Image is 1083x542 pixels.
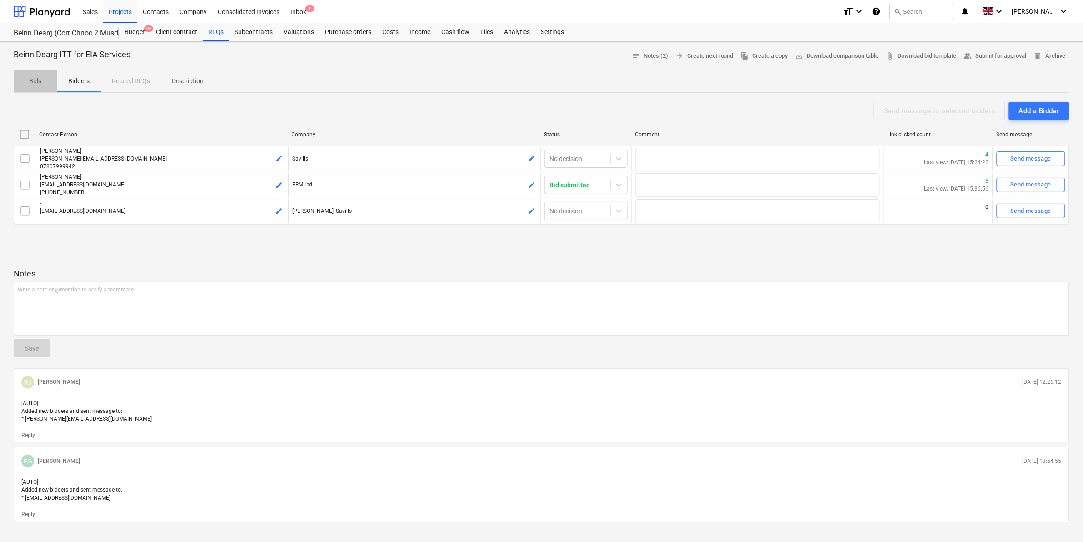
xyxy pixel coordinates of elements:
button: Create a copy [737,49,792,63]
button: Send message [997,204,1065,218]
div: Costs [377,23,404,41]
span: RJ [24,379,31,386]
a: Purchase orders [319,23,377,41]
span: [PERSON_NAME][EMAIL_ADDRESS][DOMAIN_NAME] [40,156,167,162]
a: Cash flow [436,23,475,41]
p: Last view: [DATE] 15:24:22 [924,159,989,166]
button: Search [890,4,953,19]
span: Create next round [675,51,734,61]
a: Files [475,23,499,41]
p: Beinn Dearg ITT for EIA Services [14,49,130,60]
span: attach_file [886,52,894,60]
p: ERM Ltd [292,181,537,189]
span: people_alt [964,52,972,60]
span: Archive [1034,51,1066,61]
a: Budget9+ [119,23,150,41]
p: 0 [986,203,989,211]
div: Send message [997,131,1066,138]
span: save_alt [795,52,804,60]
i: notifications [961,6,970,17]
button: Create next round [672,49,737,63]
p: Notes [14,268,1069,279]
span: edit [275,207,283,215]
div: Settings [535,23,569,41]
span: Submit for approval [964,51,1027,61]
div: Company [292,131,537,138]
a: RFQs [203,23,229,41]
button: Archive [1030,49,1069,63]
p: 07807999942 [40,163,284,171]
div: Budget [119,23,150,41]
span: edit [528,155,535,162]
span: [EMAIL_ADDRESS][DOMAIN_NAME] [40,208,125,214]
div: Contact Person [39,131,284,138]
p: - [40,215,284,223]
a: Analytics [499,23,535,41]
span: edit [528,207,535,215]
p: [DATE] 13:54:55 [1023,457,1062,465]
p: Bidders [68,76,90,86]
div: Status [544,131,628,138]
span: [EMAIL_ADDRESS][DOMAIN_NAME] [40,181,125,188]
div: Ross Jamison [21,376,34,389]
div: Beinn Dearg (Corr Chnoc 2 Musdale) [14,29,108,38]
button: Reply [21,511,35,518]
span: edit [275,155,283,162]
span: arrow_forward [675,52,684,60]
span: 1 [305,5,314,12]
p: 5 [924,177,989,185]
p: [DATE] 12:26:12 [1023,378,1062,386]
div: Elspeth Grant [21,455,34,467]
p: - [40,200,284,207]
span: Create a copy [741,51,788,61]
p: [PERSON_NAME], Savills [292,207,537,215]
a: Download comparison table [792,49,883,63]
p: Last view: [DATE] 15:36:56 [924,185,989,193]
p: [PHONE_NUMBER] [40,189,284,196]
span: [AUTO] Added new bidders and sent message to: * [PERSON_NAME][EMAIL_ADDRESS][DOMAIN_NAME] [21,400,152,422]
button: Send message [997,178,1065,192]
a: Income [404,23,436,41]
p: - [986,211,989,219]
p: Savills [292,155,537,163]
span: Download bid template [886,51,957,61]
span: search [894,8,901,15]
div: Comment [635,131,880,138]
div: Send message [1011,180,1051,190]
div: Link clicked count [888,131,989,138]
span: [AUTO] Added new bidders and sent message to: * [EMAIL_ADDRESS][DOMAIN_NAME] [21,479,124,501]
iframe: Chat Widget [1038,498,1083,542]
i: keyboard_arrow_down [853,6,864,17]
span: Notes (2) [632,51,668,61]
span: edit [275,181,283,189]
a: Client contract [150,23,203,41]
p: Description [172,76,204,86]
p: [PERSON_NAME] [40,173,284,181]
p: [PERSON_NAME] [40,147,284,155]
i: format_size [843,6,853,17]
button: Send message [997,151,1065,166]
div: Add a Bidder [1019,105,1059,117]
p: Reply [21,432,35,439]
p: [PERSON_NAME] [38,457,80,465]
button: Notes (2) [628,49,672,63]
i: keyboard_arrow_down [1058,6,1069,17]
p: Bids [25,76,46,86]
span: delete [1034,52,1042,60]
span: EG [23,458,32,465]
i: Knowledge base [872,6,881,17]
p: [PERSON_NAME] [38,378,80,386]
p: 4 [924,151,989,159]
span: 9+ [144,25,153,32]
div: Send message [1011,154,1051,164]
a: Subcontracts [229,23,278,41]
a: Valuations [278,23,319,41]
